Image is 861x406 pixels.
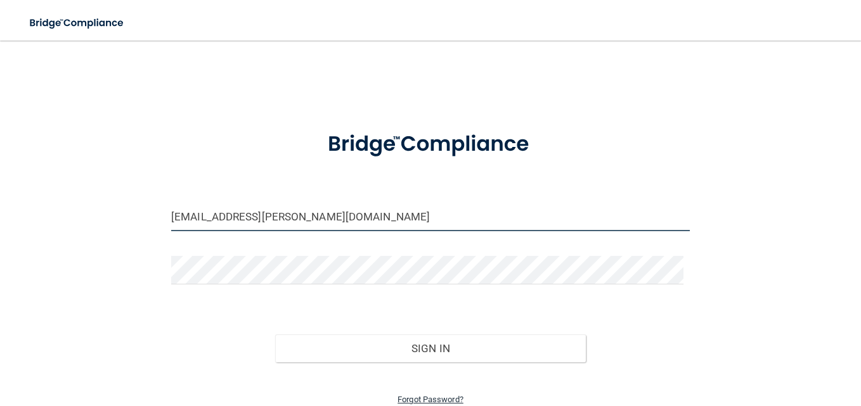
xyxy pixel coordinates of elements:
[171,203,690,231] input: Email
[398,395,463,404] a: Forgot Password?
[275,334,586,362] button: Sign In
[306,117,555,172] img: bridge_compliance_login_screen.278c3ca4.svg
[19,10,136,36] img: bridge_compliance_login_screen.278c3ca4.svg
[642,316,846,367] iframe: Drift Widget Chat Controller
